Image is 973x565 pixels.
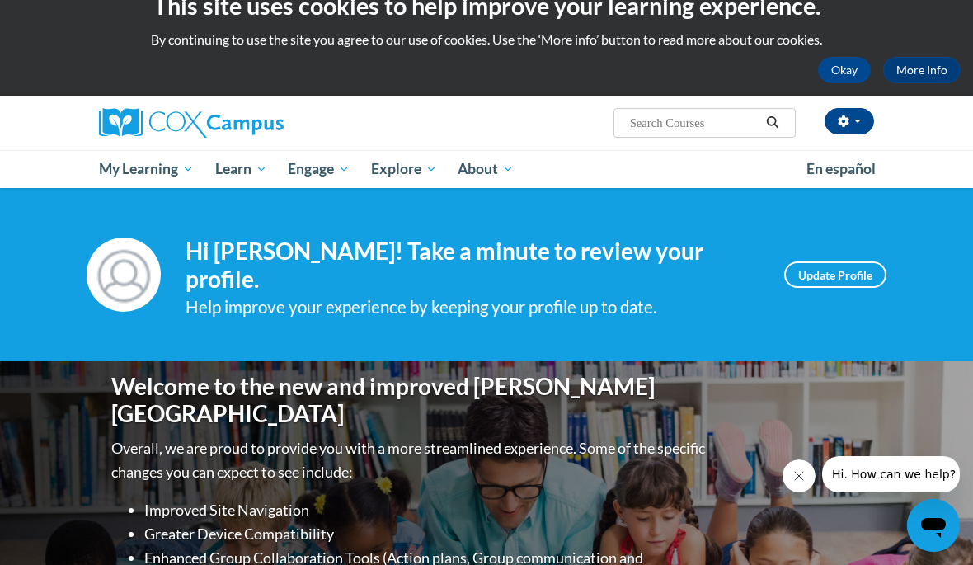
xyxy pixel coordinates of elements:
li: Improved Site Navigation [144,498,709,522]
button: Account Settings [825,108,874,134]
p: By continuing to use the site you agree to our use of cookies. Use the ‘More info’ button to read... [12,31,961,49]
li: Greater Device Compatibility [144,522,709,546]
h4: Hi [PERSON_NAME]! Take a minute to review your profile. [186,238,759,293]
span: About [458,159,514,179]
span: My Learning [99,159,194,179]
a: Cox Campus [99,108,341,138]
img: Profile Image [87,238,161,312]
img: Cox Campus [99,108,284,138]
div: Main menu [87,150,886,188]
a: Update Profile [784,261,886,288]
iframe: Button to launch messaging window [907,499,960,552]
a: Engage [277,150,360,188]
a: About [448,150,525,188]
span: Explore [371,159,437,179]
button: Okay [818,57,871,83]
a: En español [796,152,886,186]
span: Learn [215,159,267,179]
div: Help improve your experience by keeping your profile up to date. [186,294,759,321]
a: My Learning [88,150,204,188]
button: Search [760,113,785,133]
span: Engage [288,159,350,179]
iframe: Message from company [822,456,960,492]
a: Learn [204,150,278,188]
a: More Info [883,57,961,83]
span: En español [806,160,876,177]
p: Overall, we are proud to provide you with a more streamlined experience. Some of the specific cha... [111,436,709,484]
a: Explore [360,150,448,188]
iframe: Close message [783,459,816,492]
input: Search Courses [628,113,760,133]
h1: Welcome to the new and improved [PERSON_NAME][GEOGRAPHIC_DATA] [111,373,709,428]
